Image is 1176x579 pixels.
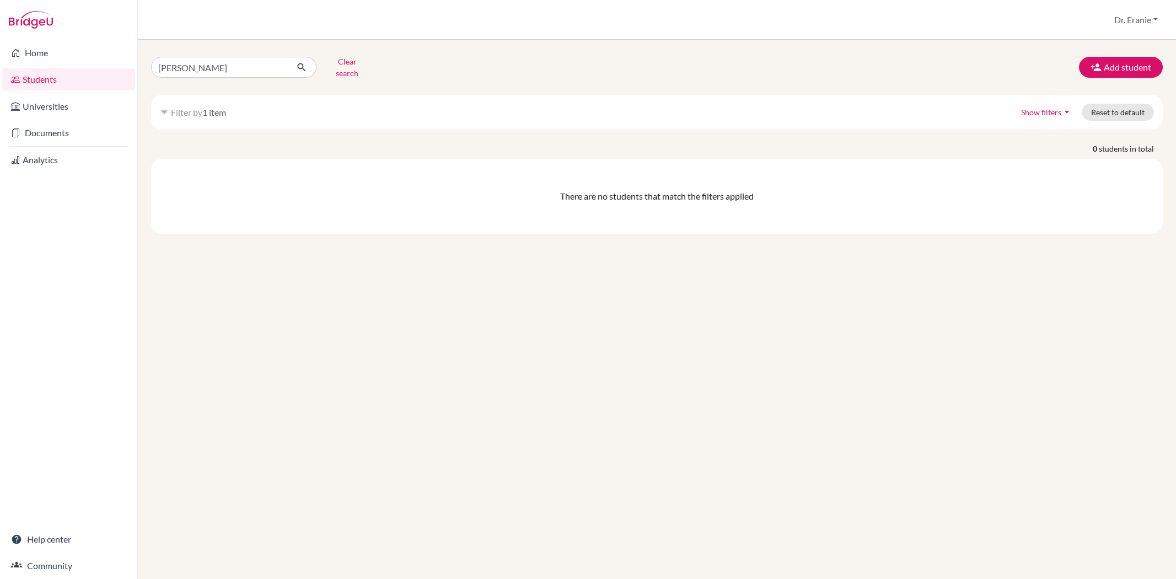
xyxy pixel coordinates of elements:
a: Documents [2,122,135,144]
a: Analytics [2,149,135,171]
span: students in total [1099,143,1163,154]
span: Show filters [1021,108,1061,117]
button: Add student [1079,57,1163,78]
button: Clear search [316,53,378,82]
i: arrow_drop_down [1061,106,1072,117]
button: Show filtersarrow_drop_down [1012,104,1082,121]
strong: 0 [1093,143,1099,154]
i: filter_list [160,108,169,116]
a: Students [2,68,135,90]
input: Find student by name... [151,57,288,78]
img: Bridge-U [9,11,53,29]
span: Filter by [171,107,202,117]
a: Home [2,42,135,64]
a: Help center [2,528,135,550]
a: Universities [2,95,135,117]
div: There are no students that match the filters applied [160,190,1154,203]
a: Community [2,555,135,577]
span: 1 item [202,107,226,117]
button: Reset to default [1082,104,1154,121]
button: Dr. Eranie [1109,9,1163,30]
